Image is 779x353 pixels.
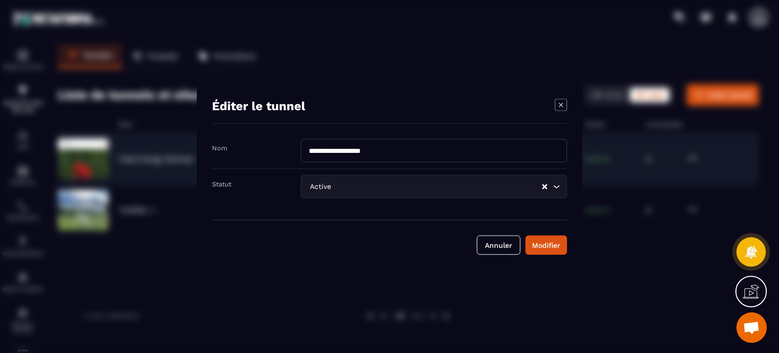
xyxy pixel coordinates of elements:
[525,235,567,254] button: Modifier
[212,144,227,151] label: Nom
[212,99,305,113] h4: Éditer le tunnel
[307,181,333,192] span: Active
[477,235,520,254] button: Annuler
[212,180,231,187] label: Statut
[542,183,547,190] button: Clear Selected
[736,312,767,343] div: Ouvrir le chat
[333,181,541,192] input: Search for option
[301,175,567,198] div: Search for option
[532,240,560,250] div: Modifier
